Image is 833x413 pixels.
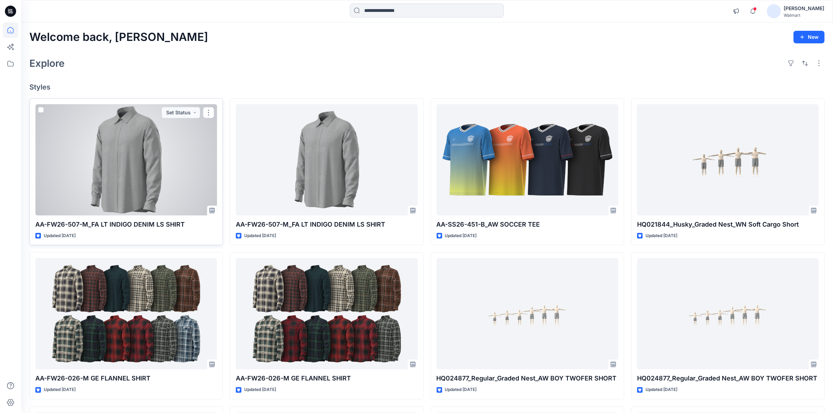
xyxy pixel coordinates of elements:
[236,104,417,215] a: AA-FW26-507-M_FA LT INDIGO DENIM LS SHIRT
[236,373,417,383] p: AA-FW26-026-M GE FLANNEL SHIRT
[35,220,217,229] p: AA-FW26-507-M_FA LT INDIGO DENIM LS SHIRT
[445,386,477,393] p: Updated [DATE]
[29,31,208,44] h2: Welcome back, [PERSON_NAME]
[244,386,276,393] p: Updated [DATE]
[44,232,76,240] p: Updated [DATE]
[29,83,825,91] h4: Styles
[236,220,417,229] p: AA-FW26-507-M_FA LT INDIGO DENIM LS SHIRT
[784,4,824,13] div: [PERSON_NAME]
[35,258,217,369] a: AA-FW26-026-M GE FLANNEL SHIRT
[645,386,677,393] p: Updated [DATE]
[35,373,217,383] p: AA-FW26-026-M GE FLANNEL SHIRT
[44,386,76,393] p: Updated [DATE]
[637,258,819,369] a: HQ024877_Regular_Graded Nest_AW BOY TWOFER SHORT
[784,13,824,18] div: Walmart
[437,220,618,229] p: AA-SS26-451-B_AW SOCCER TEE
[637,104,819,215] a: HQ021844_Husky_Graded Nest_WN Soft Cargo Short
[35,104,217,215] a: AA-FW26-507-M_FA LT INDIGO DENIM LS SHIRT
[445,232,477,240] p: Updated [DATE]
[767,4,781,18] img: avatar
[645,232,677,240] p: Updated [DATE]
[793,31,825,43] button: New
[437,104,618,215] a: AA-SS26-451-B_AW SOCCER TEE
[637,220,819,229] p: HQ021844_Husky_Graded Nest_WN Soft Cargo Short
[437,258,618,369] a: HQ024877_Regular_Graded Nest_AW BOY TWOFER SHORT
[637,373,819,383] p: HQ024877_Regular_Graded Nest_AW BOY TWOFER SHORT
[437,373,618,383] p: HQ024877_Regular_Graded Nest_AW BOY TWOFER SHORT
[29,58,65,69] h2: Explore
[236,258,417,369] a: AA-FW26-026-M GE FLANNEL SHIRT
[244,232,276,240] p: Updated [DATE]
